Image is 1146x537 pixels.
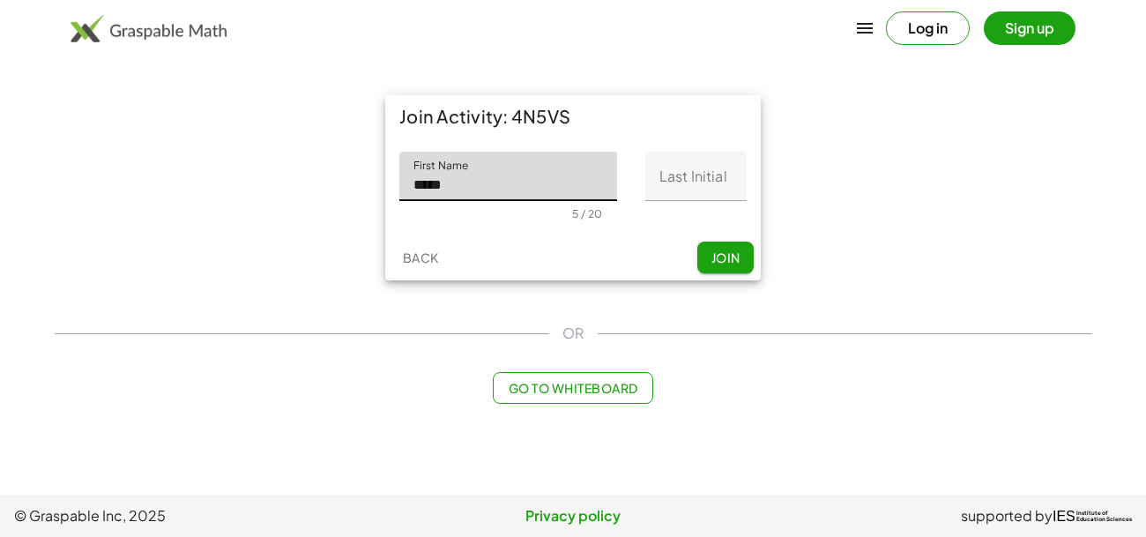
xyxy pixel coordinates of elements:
button: Join [697,242,754,273]
span: supported by [961,505,1053,526]
span: Join [711,250,740,265]
button: Back [392,242,449,273]
span: OR [562,323,584,344]
span: IES [1053,508,1075,525]
span: Go to Whiteboard [508,380,637,396]
a: Privacy policy [387,505,760,526]
a: IESInstitute ofEducation Sciences [1053,505,1132,526]
div: Join Activity: 4N5VS [385,95,761,138]
span: © Graspable Inc, 2025 [14,505,387,526]
span: Institute of Education Sciences [1076,511,1132,523]
div: 5 / 20 [572,207,602,220]
button: Sign up [984,11,1075,45]
button: Log in [886,11,970,45]
span: Back [402,250,438,265]
button: Go to Whiteboard [493,372,652,404]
